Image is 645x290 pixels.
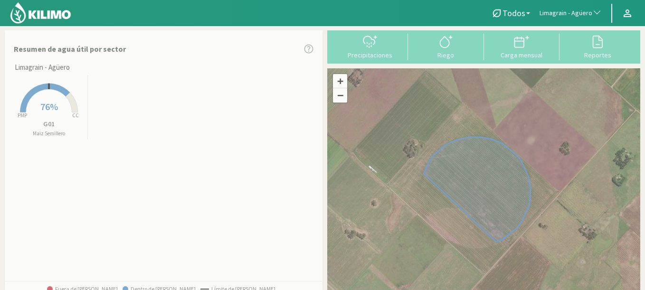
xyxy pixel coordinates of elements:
div: Precipitaciones [335,52,405,58]
div: Reportes [562,52,633,58]
button: Carga mensual [484,34,560,59]
span: 76% [40,101,58,112]
div: Riego [411,52,481,58]
button: Precipitaciones [332,34,408,59]
p: Maiz Semillero [10,130,87,138]
img: Kilimo [9,1,72,24]
button: Riego [408,34,484,59]
p: G01 [10,119,87,129]
a: Zoom in [333,74,347,88]
span: Limagrain - Agüero [15,62,70,73]
tspan: PMP [17,112,27,119]
p: Resumen de agua útil por sector [14,43,126,55]
tspan: CC [72,112,79,119]
span: Limagrain - Agüero [540,9,592,18]
a: Zoom out [333,88,347,103]
div: Carga mensual [487,52,557,58]
span: Todos [503,8,525,18]
button: Reportes [560,34,636,59]
button: Limagrain - Agüero [535,3,607,24]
